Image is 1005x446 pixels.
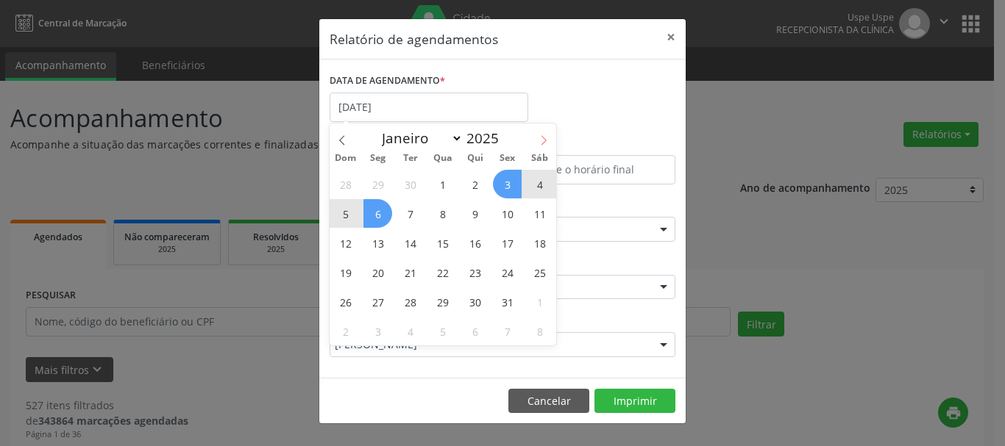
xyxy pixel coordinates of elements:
span: Outubro 8, 2025 [428,199,457,228]
span: Setembro 29, 2025 [363,170,392,198]
span: Outubro 16, 2025 [461,229,489,257]
span: Outubro 6, 2025 [363,199,392,228]
span: Outubro 29, 2025 [428,287,457,316]
span: Novembro 7, 2025 [493,317,522,345]
span: Outubro 21, 2025 [396,258,425,287]
select: Month [374,128,463,148]
span: Outubro 11, 2025 [525,199,554,228]
span: Outubro 4, 2025 [525,170,554,198]
span: Sex [491,154,524,163]
span: Setembro 28, 2025 [331,170,360,198]
button: Cancelar [508,389,589,414]
span: Novembro 5, 2025 [428,317,457,345]
span: Outubro 3, 2025 [493,170,522,198]
span: Novembro 3, 2025 [363,317,392,345]
h5: Relatório de agendamentos [330,29,498,48]
label: ATÉ [506,132,675,155]
span: Outubro 7, 2025 [396,199,425,228]
span: Outubro 20, 2025 [363,258,392,287]
span: Outubro 31, 2025 [493,287,522,316]
input: Year [463,129,511,148]
span: Outubro 28, 2025 [396,287,425,316]
span: Outubro 27, 2025 [363,287,392,316]
span: Outubro 19, 2025 [331,258,360,287]
span: Dom [330,154,362,163]
span: Qua [427,154,459,163]
span: Outubro 17, 2025 [493,229,522,257]
span: Qui [459,154,491,163]
span: Seg [362,154,394,163]
button: Imprimir [594,389,675,414]
span: Setembro 30, 2025 [396,170,425,198]
span: Outubro 5, 2025 [331,199,360,228]
span: Outubro 25, 2025 [525,258,554,287]
span: Sáb [524,154,556,163]
input: Selecione uma data ou intervalo [330,93,528,122]
span: Outubro 10, 2025 [493,199,522,228]
span: Outubro 22, 2025 [428,258,457,287]
span: Outubro 23, 2025 [461,258,489,287]
span: Outubro 18, 2025 [525,229,554,257]
span: Outubro 9, 2025 [461,199,489,228]
span: Ter [394,154,427,163]
span: Outubro 2, 2025 [461,170,489,198]
span: Novembro 2, 2025 [331,317,360,345]
span: Outubro 30, 2025 [461,287,489,316]
label: DATA DE AGENDAMENTO [330,70,445,93]
span: Outubro 1, 2025 [428,170,457,198]
span: Outubro 14, 2025 [396,229,425,257]
span: Novembro 4, 2025 [396,317,425,345]
span: Outubro 13, 2025 [363,229,392,257]
button: Close [656,19,686,55]
span: Novembro 6, 2025 [461,317,489,345]
span: Novembro 1, 2025 [525,287,554,316]
span: Outubro 15, 2025 [428,229,457,257]
span: Outubro 12, 2025 [331,229,360,257]
span: Outubro 26, 2025 [331,287,360,316]
input: Selecione o horário final [506,155,675,184]
span: Outubro 24, 2025 [493,258,522,287]
span: Novembro 8, 2025 [525,317,554,345]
